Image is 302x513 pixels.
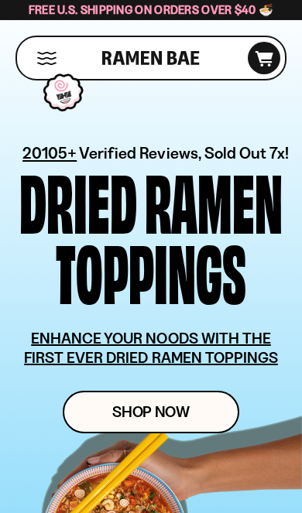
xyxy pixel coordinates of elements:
[24,329,278,367] u: ENHANCE YOUR NOODS WITH THE FIRST EVER DRIED RAMEN TOPPINGS
[63,391,239,433] a: Shop Now
[29,2,274,17] span: Free U.S. Shipping on Orders over $40 🍜
[79,143,289,162] span: Verified Reviews, Sold Out 7x!
[36,52,57,65] button: Mobile Menu Trigger
[22,141,77,165] span: 20105+
[56,235,246,306] div: Toppings
[19,165,137,235] div: Dried
[145,165,283,235] div: Ramen
[112,404,190,420] span: Shop Now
